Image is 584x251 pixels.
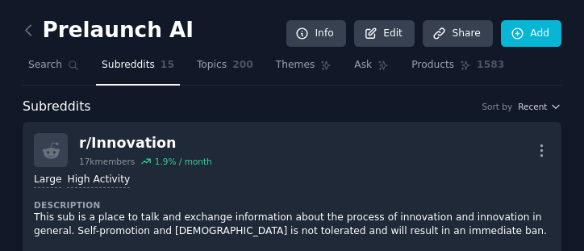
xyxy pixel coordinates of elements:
span: Subreddits [23,97,91,117]
a: Subreddits15 [96,52,180,86]
div: 17k members [79,156,135,167]
a: Edit [354,20,415,48]
dt: Description [34,199,550,211]
span: Search [28,58,62,73]
span: 200 [232,58,253,73]
a: Add [501,20,561,48]
span: Subreddits [102,58,155,73]
div: r/ Innovation [79,133,212,153]
span: 1583 [477,58,504,73]
span: Ask [354,58,372,73]
a: Topics200 [191,52,259,86]
h2: Prelaunch AI [23,18,194,44]
a: Themes [270,52,338,86]
div: Sort by [482,101,512,112]
p: This sub is a place to talk and exchange information about the process of innovation and innovati... [34,211,550,239]
span: 15 [161,58,174,73]
span: Products [411,58,454,73]
div: High Activity [67,173,130,188]
div: 1.9 % / month [155,156,212,167]
a: Share [423,20,492,48]
a: Ask [348,52,394,86]
span: Themes [276,58,315,73]
span: Recent [518,101,547,112]
a: Search [23,52,85,86]
button: Recent [518,101,561,112]
div: Large [34,173,61,188]
a: Info [286,20,346,48]
span: Topics [197,58,227,73]
a: Products1583 [406,52,510,86]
